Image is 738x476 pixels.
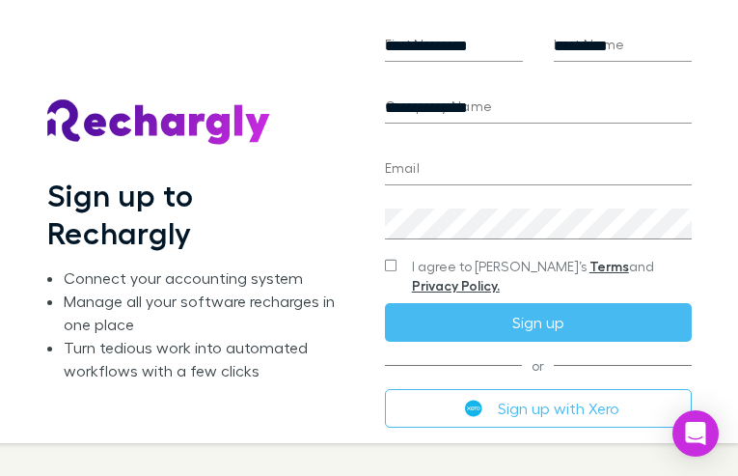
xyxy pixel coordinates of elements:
[465,400,482,417] img: Xero's logo
[47,99,271,146] img: Rechargly's Logo
[47,177,346,251] h1: Sign up to Rechargly
[672,410,719,457] div: Open Intercom Messenger
[412,257,692,295] span: I agree to [PERSON_NAME]’s and
[589,258,629,274] a: Terms
[412,277,500,294] a: Privacy Policy.
[64,290,345,336] li: Manage all your software recharges in one place
[64,266,345,290] li: Connect your accounting system
[385,365,692,366] span: or
[385,389,692,428] button: Sign up with Xero
[64,336,345,382] li: Turn tedious work into automated workflows with a few clicks
[385,303,692,342] button: Sign up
